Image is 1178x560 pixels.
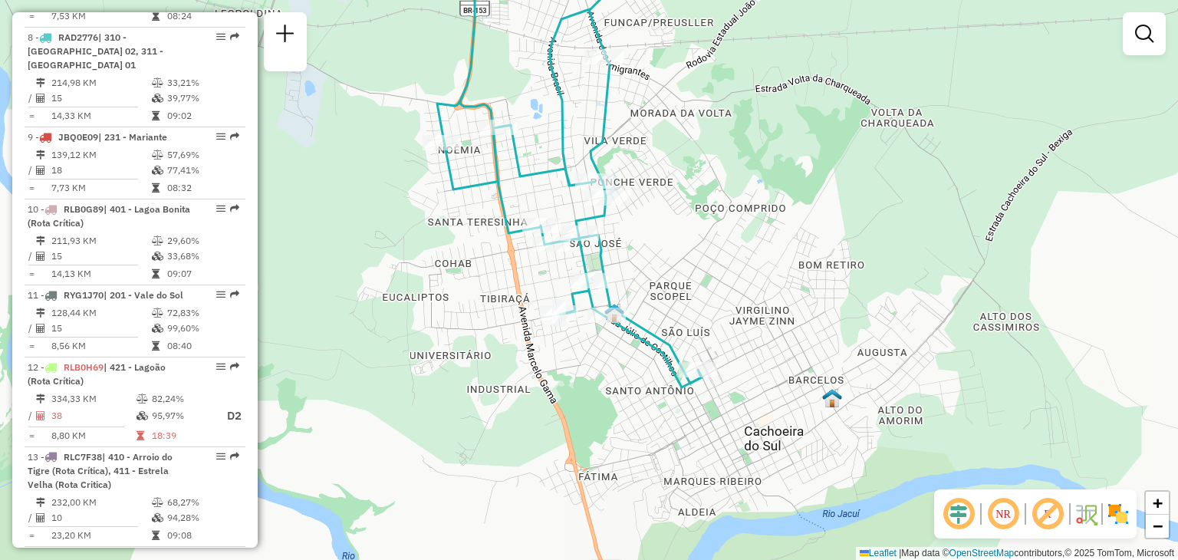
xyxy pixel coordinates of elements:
span: 10 - [28,203,190,229]
i: % de utilização do peso [152,498,163,507]
i: % de utilização do peso [152,78,163,87]
i: Tempo total em rota [152,269,160,278]
td: 08:32 [166,180,239,196]
a: Leaflet [860,548,897,558]
i: % de utilização da cubagem [152,94,163,103]
td: / [28,321,35,336]
em: Opções [216,204,225,213]
em: Rota exportada [230,362,239,371]
em: Opções [216,452,225,461]
td: 94,28% [166,510,239,525]
a: OpenStreetMap [949,548,1015,558]
i: % de utilização da cubagem [152,166,163,175]
i: % de utilização da cubagem [152,252,163,261]
span: Ocultar NR [985,496,1022,532]
td: 29,60% [166,233,239,249]
i: % de utilização do peso [152,236,163,245]
td: 72,83% [166,305,239,321]
em: Opções [216,362,225,371]
span: 8 - [28,31,163,71]
span: Exibir rótulo [1029,496,1066,532]
i: Distância Total [36,308,45,318]
span: RLB0H69 [64,361,104,373]
i: Tempo total em rota [152,341,160,351]
td: = [28,338,35,354]
td: / [28,510,35,525]
td: = [28,8,35,24]
img: UDC Cachueira do Sul - ZUMPY [604,303,624,323]
i: Tempo total em rota [152,12,160,21]
span: JBQ0E09 [58,131,98,143]
td: 77,41% [166,163,239,178]
a: Zoom out [1146,515,1169,538]
em: Rota exportada [230,290,239,299]
i: Tempo total em rota [152,183,160,193]
td: 38 [51,407,136,426]
td: 82,24% [151,391,212,407]
span: RAD2776 [58,31,98,43]
span: RYG1J70 [64,289,104,301]
td: 214,98 KM [51,75,151,91]
td: 14,13 KM [51,266,151,282]
td: 10 [51,510,151,525]
td: 15 [51,249,151,264]
i: Total de Atividades [36,252,45,261]
i: % de utilização do peso [137,394,148,404]
span: | 410 - Arroio do Tigre (Rota Crítica), 411 - Estrela Velha (Rota Critica) [28,451,173,490]
span: | 310 - [GEOGRAPHIC_DATA] 02, 311 - [GEOGRAPHIC_DATA] 01 [28,31,163,71]
td: 08:40 [166,338,239,354]
em: Rota exportada [230,132,239,141]
img: Exibir/Ocultar setores [1106,502,1130,526]
span: | 231 - Mariante [98,131,167,143]
span: 11 - [28,289,183,301]
i: Distância Total [36,78,45,87]
td: 23,20 KM [51,528,151,543]
a: Zoom in [1146,492,1169,515]
i: Tempo total em rota [137,431,144,440]
i: Distância Total [36,150,45,160]
div: Map data © contributors,© 2025 TomTom, Microsoft [856,547,1178,560]
i: % de utilização do peso [152,150,163,160]
td: 33,21% [166,75,239,91]
td: 8,56 KM [51,338,151,354]
td: 7,53 KM [51,8,151,24]
img: Fluxo de ruas [1074,502,1098,526]
td: / [28,91,35,106]
td: / [28,407,35,426]
span: − [1153,516,1163,535]
em: Rota exportada [230,204,239,213]
td: 15 [51,91,151,106]
td: 09:07 [166,266,239,282]
td: 09:02 [166,108,239,124]
i: Total de Atividades [36,324,45,333]
a: Nova sessão e pesquisa [270,18,301,53]
i: Distância Total [36,236,45,245]
td: 09:08 [166,528,239,543]
i: % de utilização da cubagem [137,411,148,420]
em: Rota exportada [230,32,239,41]
i: Total de Atividades [36,166,45,175]
span: 9 - [28,131,167,143]
td: = [28,428,35,443]
i: Distância Total [36,394,45,404]
i: Total de Atividades [36,411,45,420]
span: RLB0G89 [64,203,104,215]
i: Total de Atividades [36,513,45,522]
span: Ocultar deslocamento [940,496,977,532]
td: = [28,108,35,124]
td: 33,68% [166,249,239,264]
td: 15 [51,321,151,336]
i: % de utilização da cubagem [152,324,163,333]
p: D2 [214,407,242,425]
td: = [28,528,35,543]
td: 68,27% [166,495,239,510]
td: / [28,163,35,178]
td: 139,12 KM [51,147,151,163]
span: | 201 - Vale do Sol [104,289,183,301]
i: % de utilização do peso [152,308,163,318]
i: % de utilização da cubagem [152,513,163,522]
td: 18:39 [151,428,212,443]
em: Opções [216,32,225,41]
td: = [28,180,35,196]
i: Total de Atividades [36,94,45,103]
